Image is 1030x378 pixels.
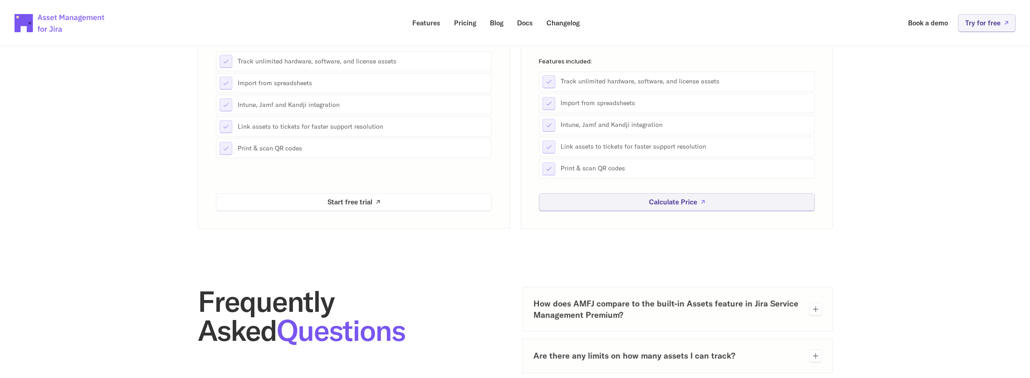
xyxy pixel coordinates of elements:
[198,287,508,345] h2: Frequently Asked
[277,312,405,349] span: Questions
[958,14,1015,32] a: Try for free
[649,199,697,205] p: Calculate Price
[412,19,440,26] p: Features
[238,144,488,153] p: Print & scan QR codes
[448,14,483,32] a: Pricing
[539,193,815,211] a: Calculate Price
[238,57,488,66] p: Track unlimited hardware, software, and license assets
[561,164,811,173] p: Print & scan QR codes
[238,78,488,87] p: Import from spreadsheets
[511,14,539,32] a: Docs
[216,193,492,211] a: Start free trial
[561,121,811,130] p: Intune, Jamf and Kandji integration
[490,19,503,26] p: Blog
[533,350,802,361] h3: Are there any limits on how many assets I can track?
[483,14,510,32] a: Blog
[547,19,580,26] p: Changelog
[238,122,488,131] p: Link assets to tickets for faster support resolution
[327,199,372,205] p: Start free trial
[454,19,476,26] p: Pricing
[902,14,954,32] a: Book a demo
[540,14,586,32] a: Changelog
[561,99,811,108] p: Import from spreadsheets
[539,58,815,64] p: Features included:
[561,77,811,86] p: Track unlimited hardware, software, and license assets
[965,19,1001,26] p: Try for free
[561,142,811,151] p: Link assets to tickets for faster support resolution
[406,14,447,32] a: Features
[908,19,948,26] p: Book a demo
[533,298,802,320] h3: How does AMFJ compare to the built-in Assets feature in Jira Service Management Premium?
[238,100,488,109] p: Intune, Jamf and Kandji integration
[517,19,533,26] p: Docs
